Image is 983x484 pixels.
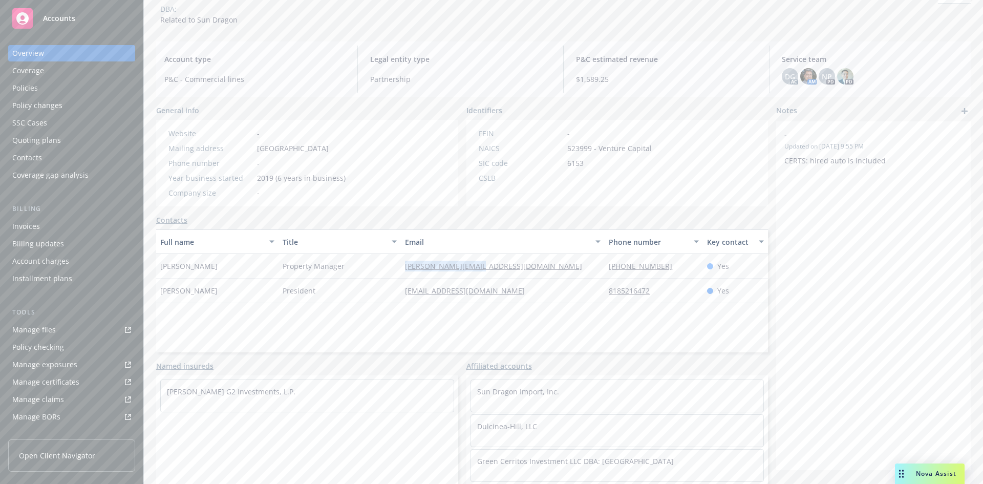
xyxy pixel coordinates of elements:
span: - [567,173,570,183]
div: FEIN [479,128,563,139]
div: Full name [160,237,263,247]
div: Phone number [609,237,687,247]
div: Mailing address [168,143,253,154]
span: P&C - Commercial lines [164,74,345,85]
div: CSLB [479,173,563,183]
div: Invoices [12,218,40,235]
a: Summary of insurance [8,426,135,443]
div: Company size [168,187,253,198]
button: Key contact [703,229,768,254]
button: Phone number [605,229,702,254]
div: DBA: - [160,4,179,14]
a: [PHONE_NUMBER] [609,261,680,271]
div: Year business started [168,173,253,183]
div: -Updated on [DATE] 9:55 PMCERTS: hired auto is included [776,121,971,174]
span: - [257,158,260,169]
span: Legal entity type [370,54,551,65]
span: Accounts [43,14,75,23]
img: photo [800,68,817,85]
button: Full name [156,229,279,254]
a: Contacts [8,150,135,166]
span: Updated on [DATE] 9:55 PM [784,142,963,151]
div: Policy checking [12,339,64,355]
a: Affiliated accounts [466,361,532,371]
a: Manage claims [8,391,135,408]
button: Email [401,229,605,254]
div: Policies [12,80,38,96]
a: Policies [8,80,135,96]
div: Coverage [12,62,44,79]
span: Property Manager [283,261,345,271]
a: Quoting plans [8,132,135,149]
div: SIC code [479,158,563,169]
a: Named insureds [156,361,213,371]
span: General info [156,105,199,116]
span: Nova Assist [916,469,956,478]
a: [PERSON_NAME] G2 Investments, L.P. [167,387,295,396]
a: Overview [8,45,135,61]
div: Manage certificates [12,374,79,390]
a: [EMAIL_ADDRESS][DOMAIN_NAME] [405,286,533,296]
div: Email [405,237,589,247]
span: - [257,187,260,198]
span: Open Client Navigator [19,450,95,461]
a: Sun Dragon Import, Inc. [477,387,559,396]
span: 2019 (6 years in business) [257,173,346,183]
div: Installment plans [12,270,72,287]
div: NAICS [479,143,563,154]
span: CERTS: hired auto is included [784,156,886,165]
a: Manage certificates [8,374,135,390]
a: Accounts [8,4,135,33]
div: Billing updates [12,236,64,252]
div: Overview [12,45,44,61]
div: Coverage gap analysis [12,167,89,183]
span: [PERSON_NAME] [160,285,218,296]
span: 523999 - Venture Capital [567,143,652,154]
div: Manage claims [12,391,64,408]
a: Installment plans [8,270,135,287]
div: Policy changes [12,97,62,114]
div: Manage BORs [12,409,60,425]
a: [PERSON_NAME][EMAIL_ADDRESS][DOMAIN_NAME] [405,261,590,271]
a: Coverage [8,62,135,79]
span: $1,589.25 [576,74,757,85]
div: Title [283,237,386,247]
div: Quoting plans [12,132,61,149]
div: Account charges [12,253,69,269]
div: Manage exposures [12,356,77,373]
div: Key contact [707,237,753,247]
div: Billing [8,204,135,214]
div: Contacts [12,150,42,166]
a: Manage exposures [8,356,135,373]
span: Related to Sun Dragon [160,15,238,25]
img: photo [837,68,853,85]
span: Yes [717,261,729,271]
a: SSC Cases [8,115,135,131]
span: DG [785,71,795,82]
a: Billing updates [8,236,135,252]
span: [PERSON_NAME] [160,261,218,271]
a: Policy changes [8,97,135,114]
span: P&C estimated revenue [576,54,757,65]
div: Summary of insurance [12,426,90,443]
span: 6153 [567,158,584,169]
span: Yes [717,285,729,296]
a: Contacts [156,215,187,225]
div: SSC Cases [12,115,47,131]
a: - [257,129,260,138]
a: Coverage gap analysis [8,167,135,183]
span: Service team [782,54,963,65]
span: - [784,130,936,140]
span: Partnership [370,74,551,85]
button: Title [279,229,401,254]
a: Green Cerritos Investment LLC DBA: [GEOGRAPHIC_DATA] [477,456,674,466]
div: Tools [8,307,135,318]
a: Dulcinea-Hill, LLC [477,422,537,431]
a: Manage BORs [8,409,135,425]
span: Identifiers [466,105,502,116]
div: Website [168,128,253,139]
div: Manage files [12,322,56,338]
span: Account type [164,54,345,65]
span: - [567,128,570,139]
